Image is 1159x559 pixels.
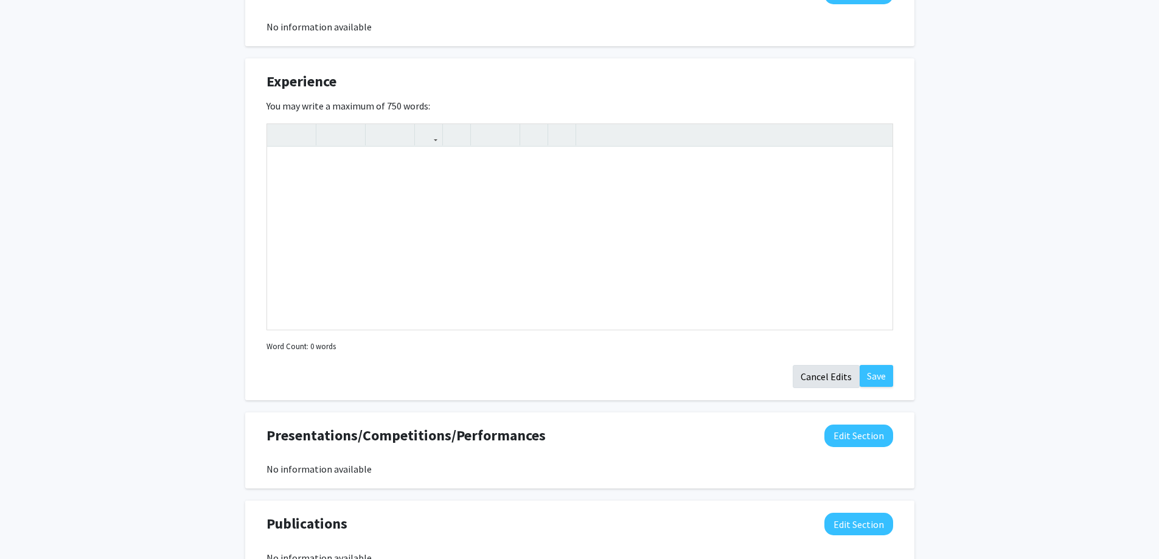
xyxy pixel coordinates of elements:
[9,504,52,550] iframe: Chat
[495,124,517,145] button: Ordered list
[446,124,467,145] button: Insert Image
[266,425,546,446] span: Presentations/Competitions/Performances
[474,124,495,145] button: Unordered list
[868,124,889,145] button: Fullscreen
[291,124,313,145] button: Redo (Ctrl + Y)
[266,513,347,535] span: Publications
[266,71,336,92] span: Experience
[551,124,573,145] button: Insert horizontal rule
[270,124,291,145] button: Undo (Ctrl + Z)
[319,124,341,145] button: Strong (Ctrl + B)
[266,341,336,352] small: Word Count: 0 words
[266,19,893,34] div: No information available
[266,462,893,476] div: No information available
[824,425,893,447] button: Edit Presentations/Competitions/Performances
[266,99,430,113] label: You may write a maximum of 750 words:
[860,365,893,387] button: Save
[824,513,893,535] button: Edit Publications
[341,124,362,145] button: Emphasis (Ctrl + I)
[793,365,860,388] button: Cancel Edits
[523,124,545,145] button: Remove format
[418,124,439,145] button: Link
[390,124,411,145] button: Subscript
[369,124,390,145] button: Superscript
[267,147,893,330] div: Note to users with screen readers: Please deactivate our accessibility plugin for this page as it...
